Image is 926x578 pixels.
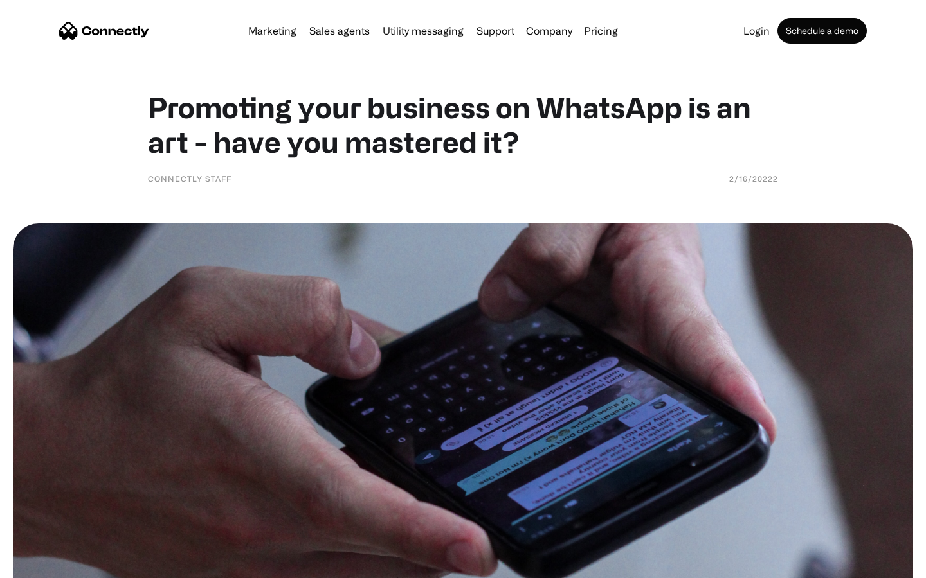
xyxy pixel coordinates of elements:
div: Company [522,22,576,40]
aside: Language selected: English [13,556,77,574]
h1: Promoting your business on WhatsApp is an art - have you mastered it? [148,90,778,159]
div: 2/16/20222 [729,172,778,185]
a: Sales agents [304,26,375,36]
a: Pricing [579,26,623,36]
a: Utility messaging [377,26,469,36]
a: Marketing [243,26,302,36]
a: home [59,21,149,40]
div: Company [526,22,572,40]
a: Schedule a demo [777,18,867,44]
div: Connectly Staff [148,172,232,185]
ul: Language list [26,556,77,574]
a: Support [471,26,520,36]
a: Login [738,26,775,36]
